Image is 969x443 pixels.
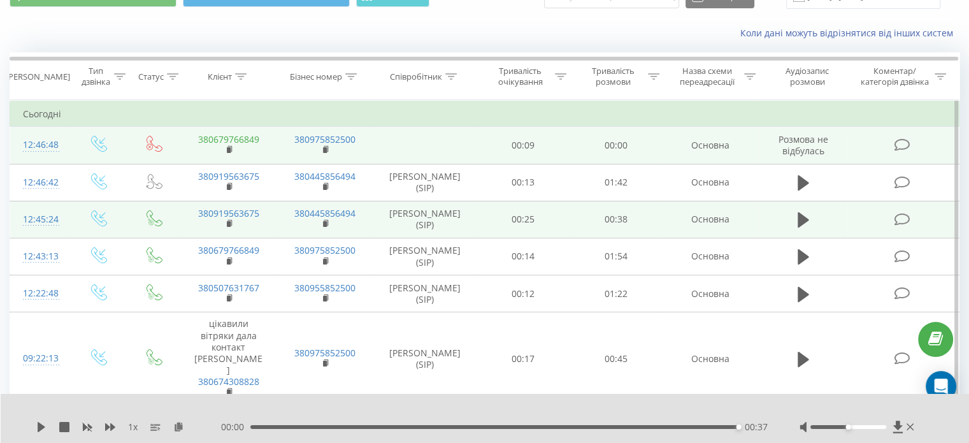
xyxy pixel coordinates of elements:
[198,244,259,256] a: 380679766849
[770,66,845,87] div: Аудіозапис розмови
[477,238,570,275] td: 00:14
[373,238,477,275] td: [PERSON_NAME] (SIP)
[745,421,768,433] span: 00:37
[180,312,276,406] td: цікавили вітряки дала контакт [PERSON_NAME]
[373,164,477,201] td: [PERSON_NAME] (SIP)
[198,282,259,294] a: 380507631767
[926,371,956,402] div: Open Intercom Messenger
[6,71,70,82] div: [PERSON_NAME]
[570,275,662,312] td: 01:22
[779,133,828,157] span: Розмова не відбулась
[294,170,355,182] a: 380445856494
[662,201,758,238] td: Основна
[23,170,57,195] div: 12:46:42
[662,127,758,164] td: Основна
[581,66,645,87] div: Тривалість розмови
[477,201,570,238] td: 00:25
[662,275,758,312] td: Основна
[294,282,355,294] a: 380955852500
[10,101,959,127] td: Сьогодні
[128,421,138,433] span: 1 x
[23,133,57,157] div: 12:46:48
[23,346,57,371] div: 09:22:13
[570,312,662,406] td: 00:45
[290,71,342,82] div: Бізнес номер
[23,244,57,269] div: 12:43:13
[390,71,442,82] div: Співробітник
[674,66,741,87] div: Назва схеми переадресації
[570,164,662,201] td: 01:42
[294,244,355,256] a: 380975852500
[294,347,355,359] a: 380975852500
[736,425,742,430] div: Accessibility label
[80,66,110,87] div: Тип дзвінка
[857,66,931,87] div: Коментар/категорія дзвінка
[662,312,758,406] td: Основна
[373,312,477,406] td: [PERSON_NAME] (SIP)
[845,425,851,430] div: Accessibility label
[477,164,570,201] td: 00:13
[477,312,570,406] td: 00:17
[570,201,662,238] td: 00:38
[662,164,758,201] td: Основна
[373,201,477,238] td: [PERSON_NAME] (SIP)
[489,66,552,87] div: Тривалість очікування
[138,71,164,82] div: Статус
[373,275,477,312] td: [PERSON_NAME] (SIP)
[740,27,959,39] a: Коли дані можуть відрізнятися вiд інших систем
[662,238,758,275] td: Основна
[198,375,259,388] a: 380674308828
[294,207,355,219] a: 380445856494
[221,421,250,433] span: 00:00
[477,275,570,312] td: 00:12
[198,170,259,182] a: 380919563675
[198,133,259,145] a: 380679766849
[570,238,662,275] td: 01:54
[23,281,57,306] div: 12:22:48
[570,127,662,164] td: 00:00
[208,71,232,82] div: Клієнт
[477,127,570,164] td: 00:09
[294,133,355,145] a: 380975852500
[23,207,57,232] div: 12:45:24
[198,207,259,219] a: 380919563675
